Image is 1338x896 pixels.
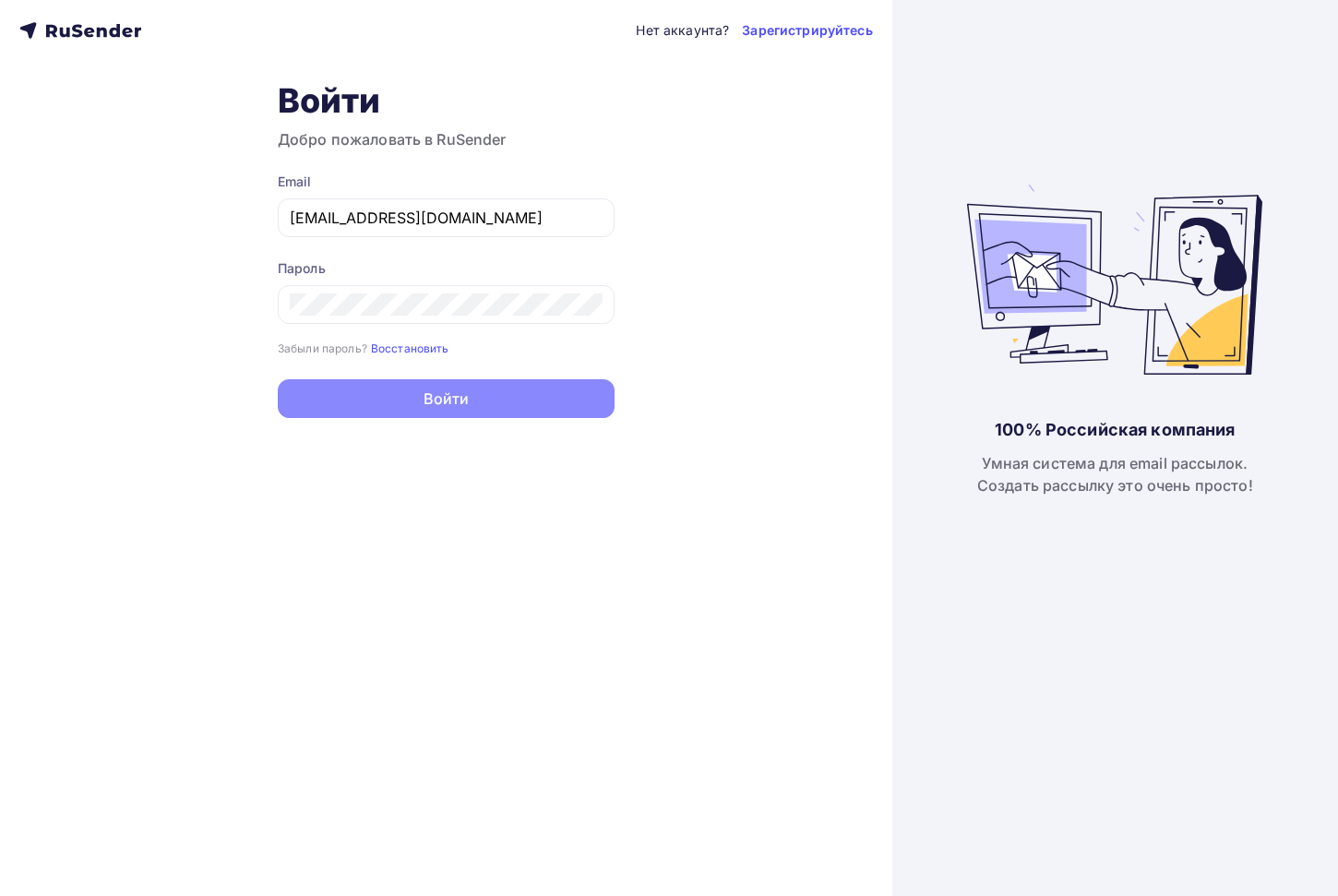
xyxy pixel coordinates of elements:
[371,340,449,355] a: Восстановить
[995,419,1235,441] div: 100% Российская компания
[278,259,615,278] div: Пароль
[742,21,872,40] a: Зарегистрируйтесь
[278,173,615,191] div: Email
[278,128,615,150] h3: Добро пожаловать в RuSender
[290,207,603,229] input: Укажите свой email
[371,341,449,355] small: Восстановить
[278,341,367,355] small: Забыли пароль?
[278,80,615,121] h1: Войти
[977,452,1253,496] div: Умная система для email рассылок. Создать рассылку это очень просто!
[636,21,729,40] div: Нет аккаунта?
[278,379,615,418] button: Войти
